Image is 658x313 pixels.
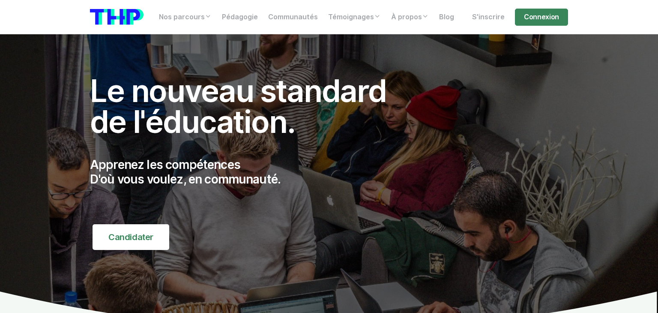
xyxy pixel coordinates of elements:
a: S'inscrire [467,9,510,26]
a: Pédagogie [217,9,263,26]
a: À propos [386,9,434,26]
h1: Le nouveau standard de l'éducation. [90,75,405,137]
a: Candidater [93,224,169,250]
a: Communautés [263,9,323,26]
a: Nos parcours [154,9,217,26]
a: Blog [434,9,459,26]
a: Témoignages [323,9,386,26]
p: Apprenez les compétences D'où vous voulez, en communauté. [90,158,405,187]
a: Connexion [515,9,568,26]
img: logo [90,9,144,25]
